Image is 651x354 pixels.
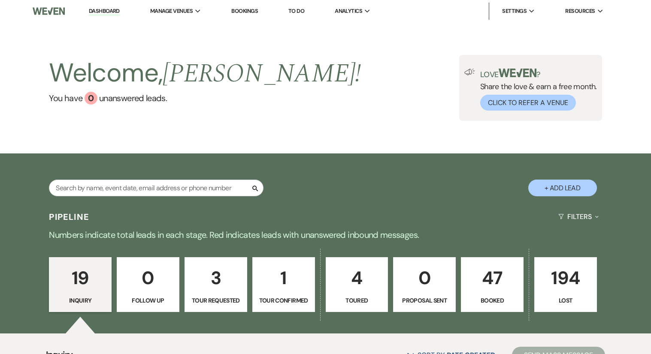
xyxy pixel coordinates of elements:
[252,257,315,312] a: 1Tour Confirmed
[326,257,388,312] a: 4Toured
[231,7,258,15] a: Bookings
[540,264,591,292] p: 194
[33,2,65,20] img: Weven Logo
[49,92,361,105] a: You have 0 unanswered leads.
[117,257,179,312] a: 0Follow Up
[49,257,112,312] a: 19Inquiry
[163,54,361,93] span: [PERSON_NAME] !
[55,264,106,292] p: 19
[190,296,242,305] p: Tour Requested
[288,7,304,15] a: To Do
[565,7,595,15] span: Resources
[150,7,193,15] span: Manage Venues
[534,257,597,312] a: 194Lost
[499,69,537,77] img: weven-logo-green.svg
[122,264,174,292] p: 0
[331,296,383,305] p: Toured
[89,7,120,15] a: Dashboard
[502,7,527,15] span: Settings
[528,180,597,196] button: + Add Lead
[399,264,450,292] p: 0
[190,264,242,292] p: 3
[49,211,89,223] h3: Pipeline
[122,296,174,305] p: Follow Up
[555,205,602,228] button: Filters
[466,296,518,305] p: Booked
[480,69,597,78] p: Love ?
[393,257,456,312] a: 0Proposal Sent
[17,228,635,242] p: Numbers indicate total leads in each stage. Red indicates leads with unanswered inbound messages.
[49,55,361,92] h2: Welcome,
[540,296,591,305] p: Lost
[185,257,247,312] a: 3Tour Requested
[464,69,475,75] img: loud-speaker-illustration.svg
[466,264,518,292] p: 47
[49,180,263,196] input: Search by name, event date, email address or phone number
[399,296,450,305] p: Proposal Sent
[480,95,576,111] button: Click to Refer a Venue
[331,264,383,292] p: 4
[258,264,309,292] p: 1
[335,7,362,15] span: Analytics
[85,92,97,105] div: 0
[55,296,106,305] p: Inquiry
[475,69,597,111] div: Share the love & earn a free month.
[461,257,524,312] a: 47Booked
[258,296,309,305] p: Tour Confirmed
